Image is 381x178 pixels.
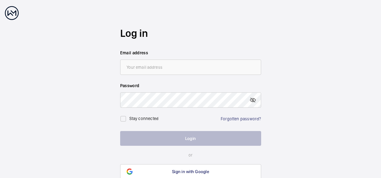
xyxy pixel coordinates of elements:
button: Login [120,131,261,146]
label: Password [120,83,261,89]
input: Your email address [120,60,261,75]
label: Stay connected [129,116,159,121]
h2: Log in [120,26,261,41]
p: or [120,152,261,158]
a: Forgotten password? [221,116,261,121]
span: Sign in with Google [172,169,209,174]
label: Email address [120,50,261,56]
